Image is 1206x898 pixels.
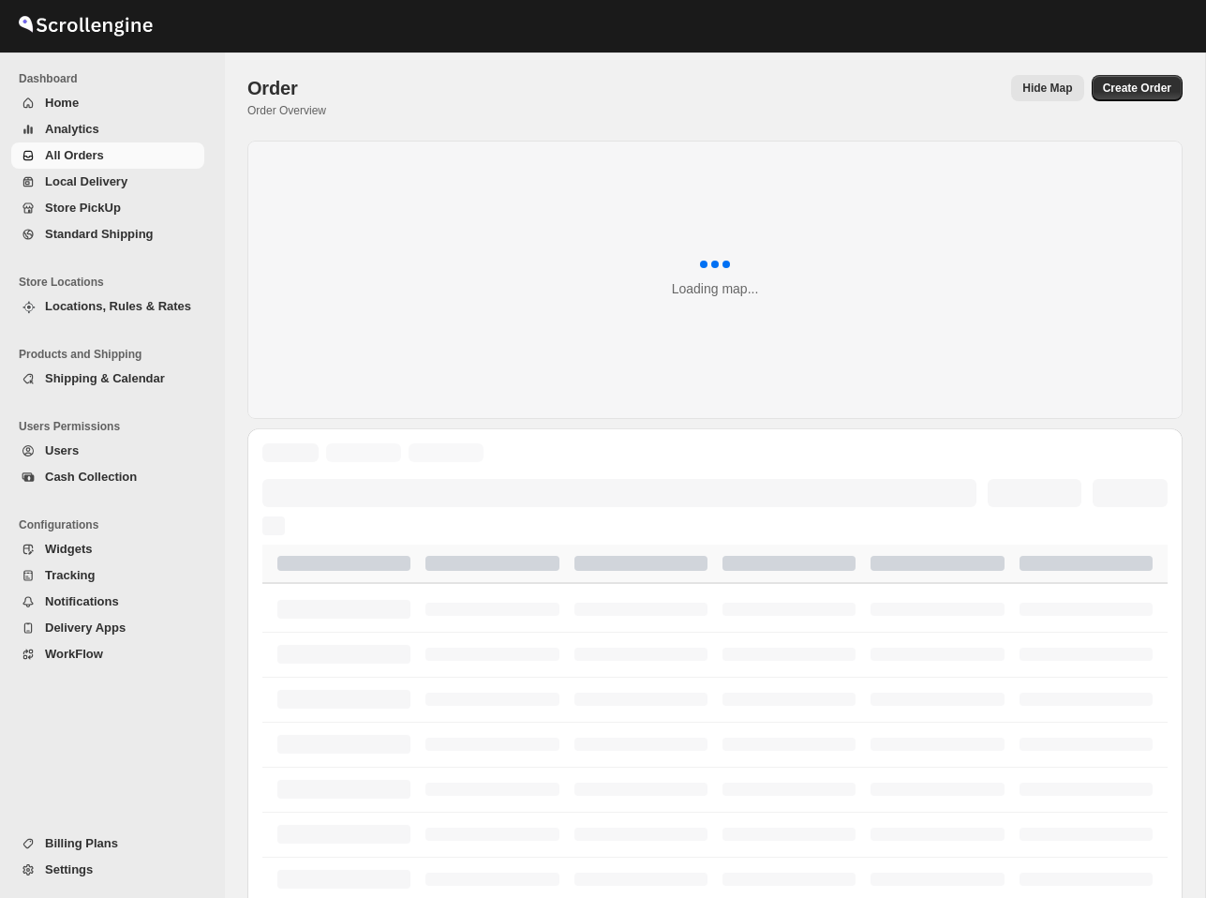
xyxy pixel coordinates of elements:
span: Configurations [19,517,212,532]
span: Local Delivery [45,174,127,188]
span: Billing Plans [45,836,118,850]
span: Users [45,443,79,457]
span: WorkFlow [45,647,103,661]
span: Analytics [45,122,99,136]
button: Locations, Rules & Rates [11,293,204,320]
button: Billing Plans [11,831,204,857]
button: Cash Collection [11,464,204,490]
button: Users [11,438,204,464]
button: Settings [11,857,204,883]
button: All Orders [11,142,204,169]
span: Shipping & Calendar [45,371,165,385]
span: All Orders [45,148,104,162]
button: Map action label [1011,75,1083,101]
span: Settings [45,862,93,876]
button: WorkFlow [11,641,204,667]
span: Delivery Apps [45,621,126,635]
button: Analytics [11,116,204,142]
button: Create custom order [1092,75,1183,101]
span: Notifications [45,594,119,608]
span: Standard Shipping [45,227,154,241]
span: Order [247,78,297,98]
div: Loading map... [672,279,759,298]
span: Tracking [45,568,95,582]
span: Widgets [45,542,92,556]
button: Home [11,90,204,116]
button: Widgets [11,536,204,562]
span: Create Order [1103,81,1171,96]
span: Store PickUp [45,201,121,215]
span: Home [45,96,79,110]
span: Locations, Rules & Rates [45,299,191,313]
span: Store Locations [19,275,212,290]
span: Products and Shipping [19,347,212,362]
span: Users Permissions [19,419,212,434]
p: Order Overview [247,103,326,118]
button: Notifications [11,589,204,615]
button: Tracking [11,562,204,589]
span: Cash Collection [45,470,137,484]
button: Shipping & Calendar [11,366,204,392]
span: Dashboard [19,71,212,86]
button: Delivery Apps [11,615,204,641]
span: Hide Map [1022,81,1072,96]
